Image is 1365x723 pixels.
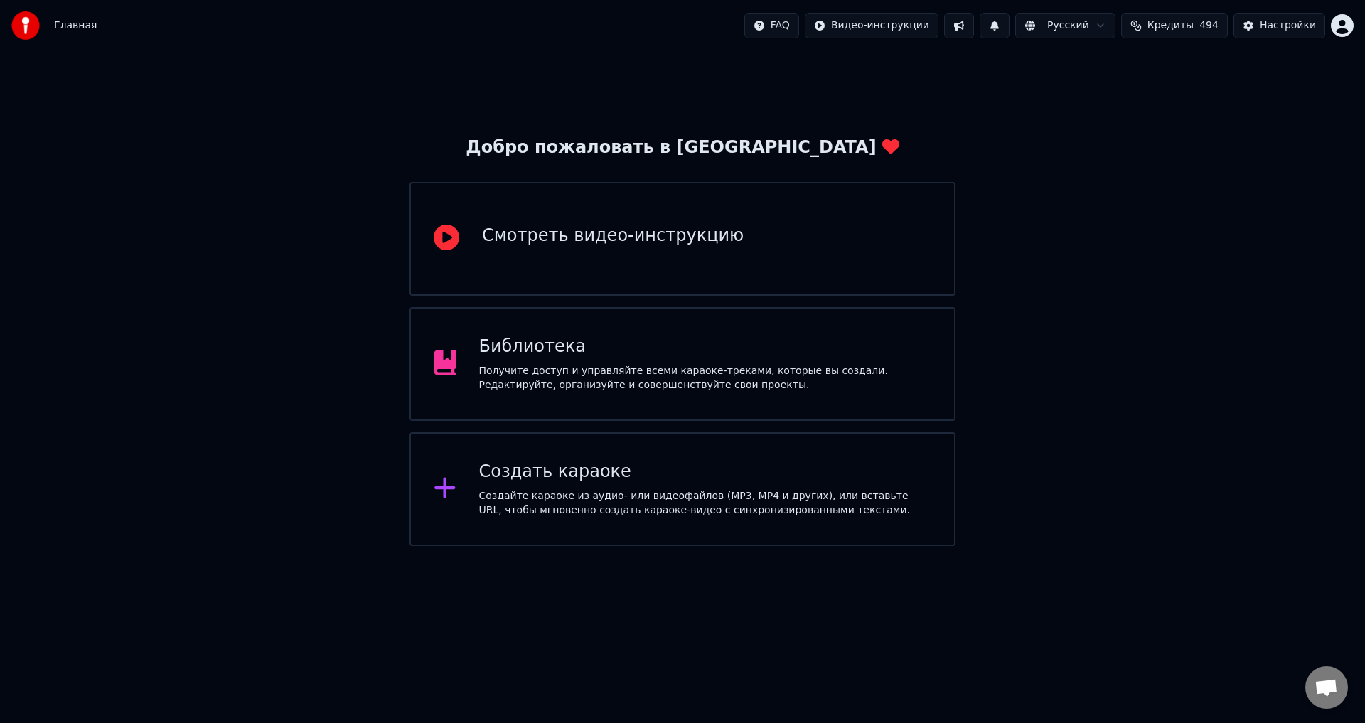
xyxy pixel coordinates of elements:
[479,489,932,518] div: Создайте караоке из аудио- или видеофайлов (MP3, MP4 и других), или вставьте URL, чтобы мгновенно...
[1147,18,1194,33] span: Кредиты
[1121,13,1228,38] button: Кредиты494
[466,136,899,159] div: Добро пожаловать в [GEOGRAPHIC_DATA]
[482,225,744,247] div: Смотреть видео-инструкцию
[54,18,97,33] nav: breadcrumb
[1233,13,1325,38] button: Настройки
[1260,18,1316,33] div: Настройки
[479,336,932,358] div: Библиотека
[744,13,799,38] button: FAQ
[805,13,938,38] button: Видео-инструкции
[1199,18,1219,33] span: 494
[1305,666,1348,709] div: Открытый чат
[479,461,932,483] div: Создать караоке
[54,18,97,33] span: Главная
[11,11,40,40] img: youka
[479,364,932,392] div: Получите доступ и управляйте всеми караоке-треками, которые вы создали. Редактируйте, организуйте...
